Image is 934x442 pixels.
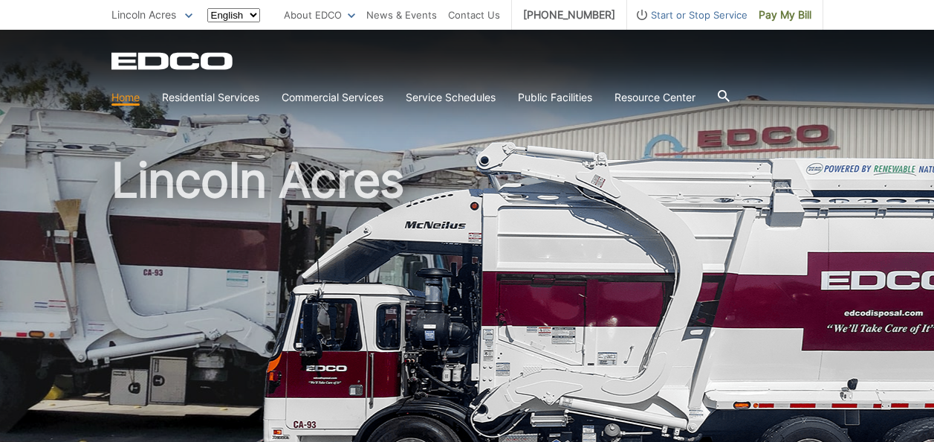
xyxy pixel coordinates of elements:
span: Lincoln Acres [111,8,176,21]
a: Residential Services [162,89,259,106]
select: Select a language [207,8,260,22]
a: Public Facilities [518,89,592,106]
a: About EDCO [284,7,355,23]
a: Contact Us [448,7,500,23]
a: EDCD logo. Return to the homepage. [111,52,235,70]
a: News & Events [366,7,437,23]
a: Home [111,89,140,106]
a: Commercial Services [282,89,383,106]
span: Pay My Bill [759,7,811,23]
a: Resource Center [614,89,695,106]
a: Service Schedules [406,89,496,106]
